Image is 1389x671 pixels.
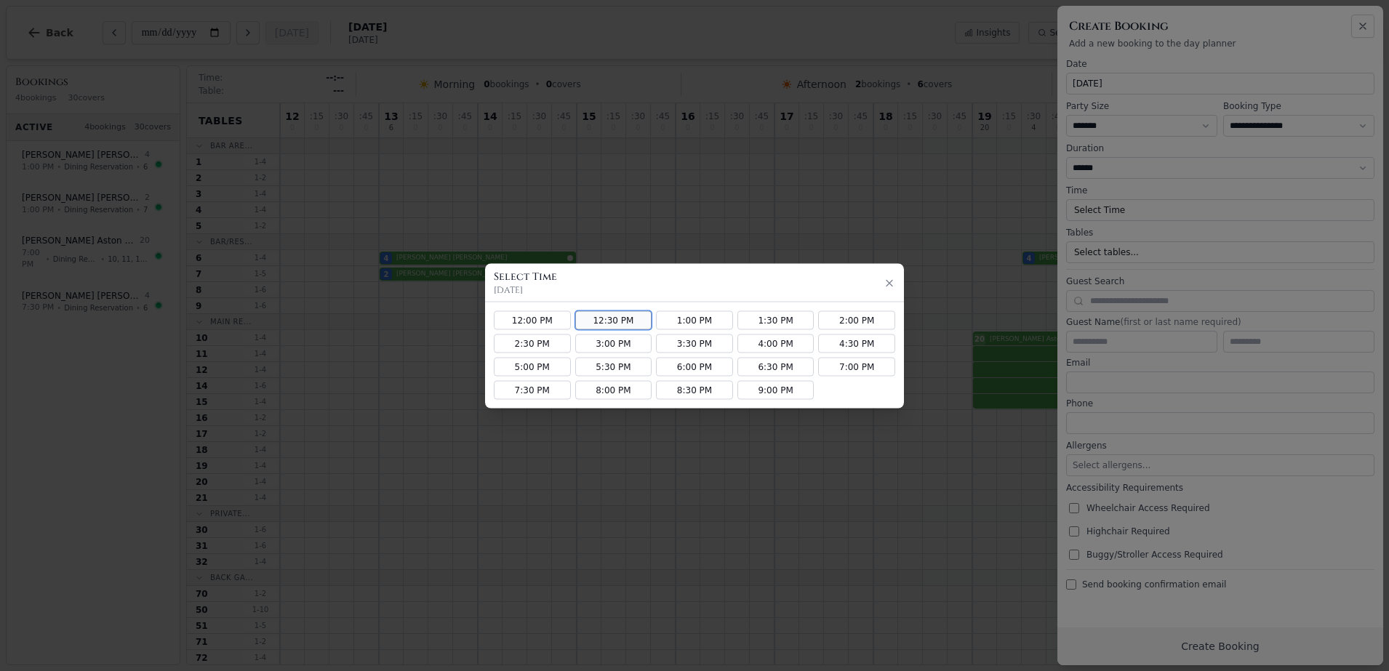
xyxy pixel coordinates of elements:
[575,357,652,376] button: 5:30 PM
[656,334,733,353] button: 3:30 PM
[575,334,652,353] button: 3:00 PM
[494,334,571,353] button: 2:30 PM
[737,310,814,329] button: 1:30 PM
[656,380,733,399] button: 8:30 PM
[656,310,733,329] button: 1:00 PM
[818,310,895,329] button: 2:00 PM
[494,357,571,376] button: 5:00 PM
[494,269,557,284] h3: Select Time
[656,357,733,376] button: 6:00 PM
[575,310,652,329] button: 12:30 PM
[737,357,814,376] button: 6:30 PM
[494,310,571,329] button: 12:00 PM
[818,334,895,353] button: 4:30 PM
[575,380,652,399] button: 8:00 PM
[818,357,895,376] button: 7:00 PM
[737,380,814,399] button: 9:00 PM
[494,284,557,295] p: [DATE]
[494,380,571,399] button: 7:30 PM
[737,334,814,353] button: 4:00 PM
